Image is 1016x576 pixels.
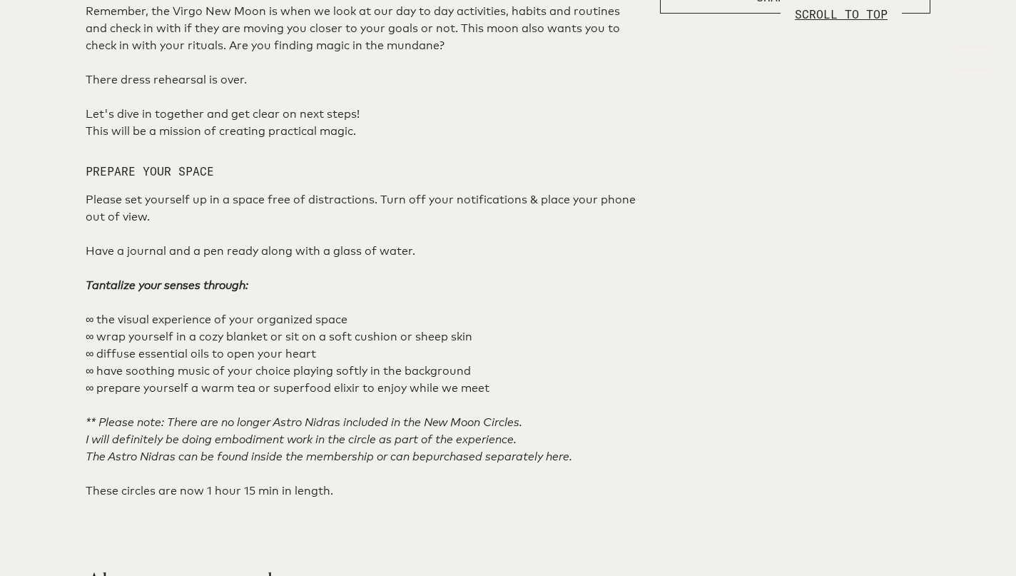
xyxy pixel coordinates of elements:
[86,415,522,429] em: ** Please note: There are no longer Astro Nidras included in the New Moon Circles.
[86,311,643,328] p: ∞ the visual experience of your organized space
[86,123,643,140] p: This will be a mission of creating practical magic.
[86,106,643,123] p: Let's dive in together and get clear on next steps!
[86,3,643,54] p: Remember, the Virgo New Moon is when we look at our day to day activities, habits and routines an...
[426,450,572,463] a: purchased separately here.
[795,6,888,23] p: SCROLL TO TOP
[86,328,643,345] p: ∞ wrap yourself in a cozy blanket or sit on a soft cushion or sheep skin
[86,380,643,397] p: ∞ prepare yourself a warm tea or superfood elixir to enjoy while we meet
[86,433,517,446] em: I will definitely be doing embodiment work in the circle as part of the experience.
[86,163,643,180] h2: PREPARE YOUR SPACE
[86,243,643,260] p: Have a journal and a pen ready along with a glass of water.
[86,71,643,89] p: There dress rehearsal is over.
[86,191,643,226] p: Please set yourself up in a space free of distractions. Turn off your notifications & place your ...
[86,278,248,292] em: Tantalize your senses through:
[86,482,643,500] p: These circles are now 1 hour 15 min in length.
[86,345,643,363] p: ∞ diffuse essential oils to open your heart
[86,363,643,380] p: ∞ have soothing music of your choice playing softly in the background
[86,450,426,463] em: The Astro Nidras can be found inside the membership or can be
